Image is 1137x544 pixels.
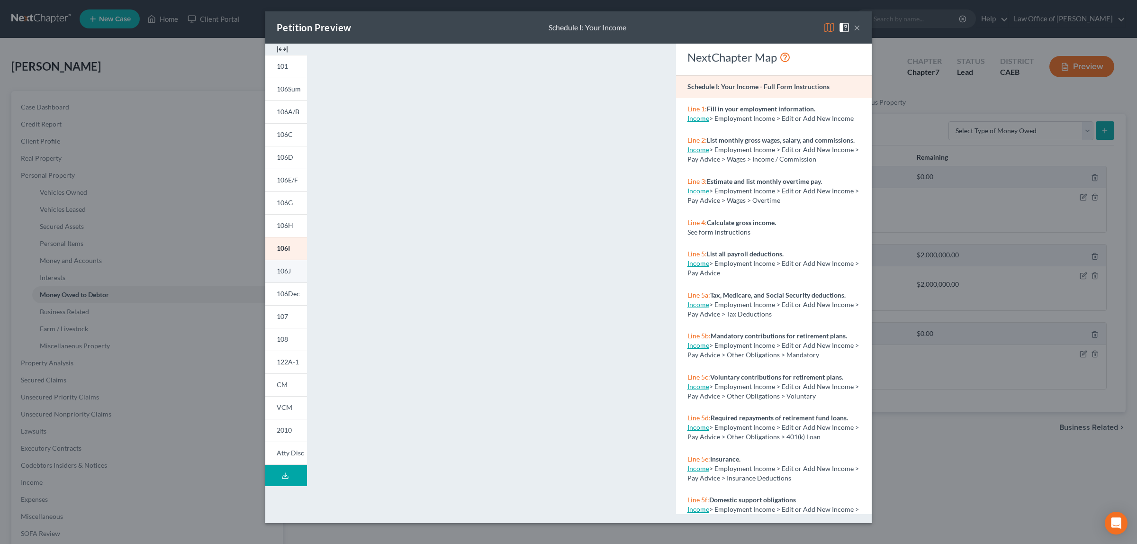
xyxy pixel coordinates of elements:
strong: Mandatory contributions for retirement plans. [711,332,847,340]
strong: Tax, Medicare, and Social Security deductions. [710,291,846,299]
span: Line 5e: [687,455,710,463]
span: Line 2: [687,136,707,144]
a: 106J [265,260,307,282]
span: 108 [277,335,288,343]
a: Income [687,382,709,390]
iframe: <object ng-attr-data='[URL][DOMAIN_NAME]' type='application/pdf' width='100%' height='975px'></ob... [324,51,659,513]
span: Atty Disc [277,449,304,457]
span: > Employment Income > Edit or Add New Income > Pay Advice > Other Obligations > Voluntary [687,382,859,400]
a: Income [687,187,709,195]
span: > Employment Income > Edit or Add New Income [709,114,854,122]
span: 106H [277,221,293,229]
a: Income [687,145,709,154]
span: 106D [277,153,293,161]
span: 122A-1 [277,358,299,366]
span: 106Dec [277,290,300,298]
span: Line 5b: [687,332,711,340]
img: expand-e0f6d898513216a626fdd78e52531dac95497ffd26381d4c15ee2fc46db09dca.svg [277,44,288,55]
span: Line 5c: [687,373,710,381]
div: Petition Preview [277,21,351,34]
span: Line 3: [687,177,707,185]
span: > Employment Income > Edit or Add New Income > Pay Advice > Insurance Deductions [687,464,859,482]
a: Atty Disc [265,442,307,465]
img: map-eea8200ae884c6f1103ae1953ef3d486a96c86aabb227e865a55264e3737af1f.svg [823,22,835,33]
span: 106C [277,130,293,138]
strong: List monthly gross wages, salary, and commissions. [707,136,855,144]
span: > Employment Income > Edit or Add New Income > Pay Advice > Wages > Overtime [687,187,859,204]
span: Line 5f: [687,496,709,504]
a: Income [687,505,709,513]
a: Income [687,341,709,349]
span: Line 5a: [687,291,710,299]
span: > Employment Income > Edit or Add New Income > Pay Advice > Other Obligations > Mandatory [687,341,859,359]
a: 106H [265,214,307,237]
div: Schedule I: Your Income [549,22,626,33]
strong: Domestic support obligations [709,496,796,504]
span: CM [277,381,288,389]
strong: List all payroll deductions. [707,250,784,258]
div: NextChapter Map [687,50,860,65]
strong: Estimate and list monthly overtime pay. [707,177,822,185]
span: > Employment Income > Edit or Add New Income > Pay Advice > Other Obligations > Domestic Sup. [687,505,859,523]
strong: Fill in your employment information. [707,105,815,113]
span: Line 5d: [687,414,711,422]
strong: Required repayments of retirement fund loans. [711,414,848,422]
a: 106D [265,146,307,169]
a: 101 [265,55,307,78]
a: Income [687,464,709,472]
a: Income [687,423,709,431]
span: > Employment Income > Edit or Add New Income > Pay Advice > Other Obligations > 401(k) Loan [687,423,859,441]
a: 108 [265,328,307,351]
a: 106A/B [265,100,307,123]
a: 2010 [265,419,307,442]
a: Income [687,259,709,267]
a: Income [687,300,709,308]
a: 106I [265,237,307,260]
span: Line 1: [687,105,707,113]
span: Line 4: [687,218,707,227]
a: 106Sum [265,78,307,100]
span: VCM [277,403,292,411]
span: 106I [277,244,290,252]
strong: Schedule I: Your Income - Full Form Instructions [687,82,830,91]
button: × [854,22,860,33]
strong: Calculate gross income. [707,218,776,227]
span: See form instructions [687,228,750,236]
strong: Insurance. [710,455,740,463]
span: 101 [277,62,288,70]
span: 106J [277,267,291,275]
a: 122A-1 [265,351,307,373]
span: 106Sum [277,85,301,93]
span: > Employment Income > Edit or Add New Income > Pay Advice > Tax Deductions [687,300,859,318]
a: 106E/F [265,169,307,191]
span: 106E/F [277,176,298,184]
a: 106C [265,123,307,146]
span: > Employment Income > Edit or Add New Income > Pay Advice > Wages > Income / Commission [687,145,859,163]
a: 107 [265,305,307,328]
a: CM [265,373,307,396]
img: help-close-5ba153eb36485ed6c1ea00a893f15db1cb9b99d6cae46e1a8edb6c62d00a1a76.svg [839,22,850,33]
a: 106G [265,191,307,214]
strong: Voluntary contributions for retirement plans. [710,373,843,381]
a: 106Dec [265,282,307,305]
span: 106G [277,199,293,207]
div: Open Intercom Messenger [1105,512,1128,535]
span: Line 5: [687,250,707,258]
span: > Employment Income > Edit or Add New Income > Pay Advice [687,259,859,277]
span: 107 [277,312,288,320]
span: 106A/B [277,108,299,116]
a: VCM [265,396,307,419]
a: Income [687,114,709,122]
span: 2010 [277,426,292,434]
